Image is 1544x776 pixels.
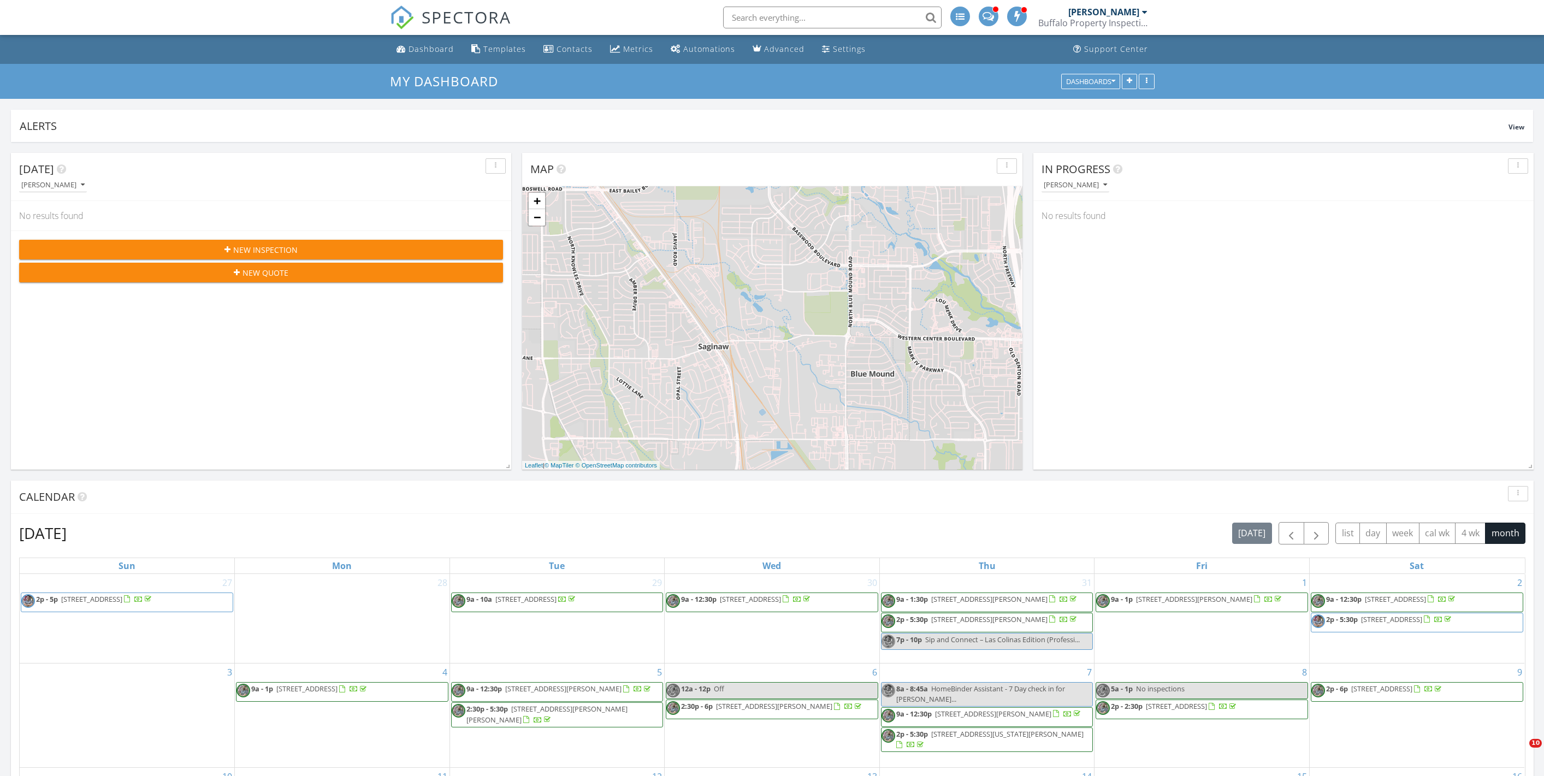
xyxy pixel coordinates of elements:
a: 9a - 12:30p [STREET_ADDRESS][PERSON_NAME] [451,682,664,702]
a: 9a - 12:30p [STREET_ADDRESS][PERSON_NAME] [896,709,1082,719]
a: Go to August 4, 2025 [440,664,449,681]
img: ian_bpi_profile.jpg [452,684,465,697]
td: Go to July 27, 2025 [20,574,235,664]
a: Thursday [977,558,998,573]
button: 4 wk [1455,523,1486,544]
span: [STREET_ADDRESS] [1146,701,1207,711]
a: Leaflet [525,462,543,469]
span: 9a - 12:30p [466,684,502,694]
a: Go to August 8, 2025 [1300,664,1309,681]
img: ian_bpi_profile.jpg [666,684,680,697]
div: Buffalo Property Inspections [1038,17,1147,28]
a: 2p - 5:30p [STREET_ADDRESS] [1311,613,1523,632]
a: 9a - 10a [STREET_ADDRESS] [466,594,577,604]
a: © OpenStreetMap contributors [576,462,657,469]
span: 8a - 8:45a [896,684,928,694]
a: Go to July 28, 2025 [435,574,449,591]
img: ian_bpi_profile.jpg [882,614,895,628]
td: Go to August 4, 2025 [235,664,450,768]
span: Map [530,162,554,176]
a: Zoom in [529,193,545,209]
img: ian_bpi_profile.jpg [1096,684,1110,697]
span: 2p - 6p [1326,684,1348,694]
span: 9a - 10a [466,594,492,604]
span: 2p - 2:30p [1111,701,1143,711]
a: Contacts [539,39,597,60]
a: © MapTiler [545,462,574,469]
span: 9a - 1p [1111,594,1133,604]
a: Go to July 29, 2025 [650,574,664,591]
a: Go to August 1, 2025 [1300,574,1309,591]
img: bpi_profile.png [21,594,35,608]
a: 2p - 5:30p [STREET_ADDRESS][US_STATE][PERSON_NAME] [881,727,1093,752]
a: Go to August 9, 2025 [1515,664,1524,681]
img: ian_bpi_profile.jpg [666,701,680,715]
a: Go to July 31, 2025 [1080,574,1094,591]
a: 9a - 1:30p [STREET_ADDRESS][PERSON_NAME] [881,593,1093,612]
span: No inspections [1136,684,1185,694]
img: ian_bpi_profile.jpg [452,594,465,608]
div: [PERSON_NAME] [1068,7,1139,17]
span: 2p - 5:30p [896,729,928,739]
a: Wednesday [760,558,783,573]
span: 9a - 1p [251,684,273,694]
div: Metrics [623,44,653,54]
a: SPECTORA [390,15,511,38]
a: 2p - 5p [STREET_ADDRESS] [36,594,153,604]
span: [STREET_ADDRESS][PERSON_NAME] [1136,594,1252,604]
iframe: Intercom live chat [1507,739,1533,765]
td: Go to July 29, 2025 [449,574,665,664]
a: 2:30p - 6p [STREET_ADDRESS][PERSON_NAME] [666,700,878,719]
div: Settings [833,44,866,54]
span: 10 [1529,739,1542,748]
span: [STREET_ADDRESS][PERSON_NAME][PERSON_NAME] [466,704,628,724]
img: ian_bpi_profile.jpg [1096,594,1110,608]
td: Go to July 30, 2025 [665,574,880,664]
span: 2p - 5:30p [1326,614,1358,624]
a: Go to August 3, 2025 [225,664,234,681]
a: Zoom out [529,209,545,226]
span: 12a - 12p [681,684,711,694]
span: 9a - 12:30p [681,594,717,604]
button: week [1386,523,1419,544]
span: [STREET_ADDRESS][PERSON_NAME] [716,701,832,711]
span: [STREET_ADDRESS] [61,594,122,604]
span: 2:30p - 6p [681,701,713,711]
a: Templates [467,39,530,60]
span: [STREET_ADDRESS][PERSON_NAME] [931,594,1048,604]
a: 9a - 10a [STREET_ADDRESS] [451,593,664,612]
span: [STREET_ADDRESS] [720,594,781,604]
a: 9a - 12:30p [STREET_ADDRESS] [666,593,878,612]
span: Calendar [19,489,75,504]
a: Go to August 5, 2025 [655,664,664,681]
td: Go to August 7, 2025 [879,664,1095,768]
a: Automations (Advanced) [666,39,740,60]
td: Go to July 28, 2025 [235,574,450,664]
span: 7p - 10p [896,635,922,644]
div: [PERSON_NAME] [21,181,85,189]
img: ian_bpi_profile.jpg [1096,701,1110,715]
span: New Quote [242,267,288,279]
input: Search everything... [723,7,942,28]
span: 9a - 12:30p [1326,594,1362,604]
div: Contacts [557,44,593,54]
td: Go to July 31, 2025 [879,574,1095,664]
img: bpi_profile.png [1311,614,1325,628]
button: New Quote [19,263,503,282]
div: Dashboard [409,44,454,54]
div: [PERSON_NAME] [1044,181,1107,189]
button: Dashboards [1061,74,1120,89]
a: 9a - 12:30p [STREET_ADDRESS] [681,594,812,604]
button: Previous month [1279,522,1304,544]
span: 2:30p - 5:30p [466,704,508,714]
a: 2:30p - 5:30p [STREET_ADDRESS][PERSON_NAME][PERSON_NAME] [466,704,628,724]
a: Tuesday [547,558,567,573]
td: Go to August 9, 2025 [1309,664,1524,768]
span: [STREET_ADDRESS] [1365,594,1426,604]
td: Go to August 6, 2025 [665,664,880,768]
a: 2p - 5:30p [STREET_ADDRESS][PERSON_NAME] [896,614,1079,624]
div: | [522,461,660,470]
a: 9a - 12:30p [STREET_ADDRESS][PERSON_NAME] [881,707,1093,727]
a: Advanced [748,39,809,60]
img: The Best Home Inspection Software - Spectora [390,5,414,29]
